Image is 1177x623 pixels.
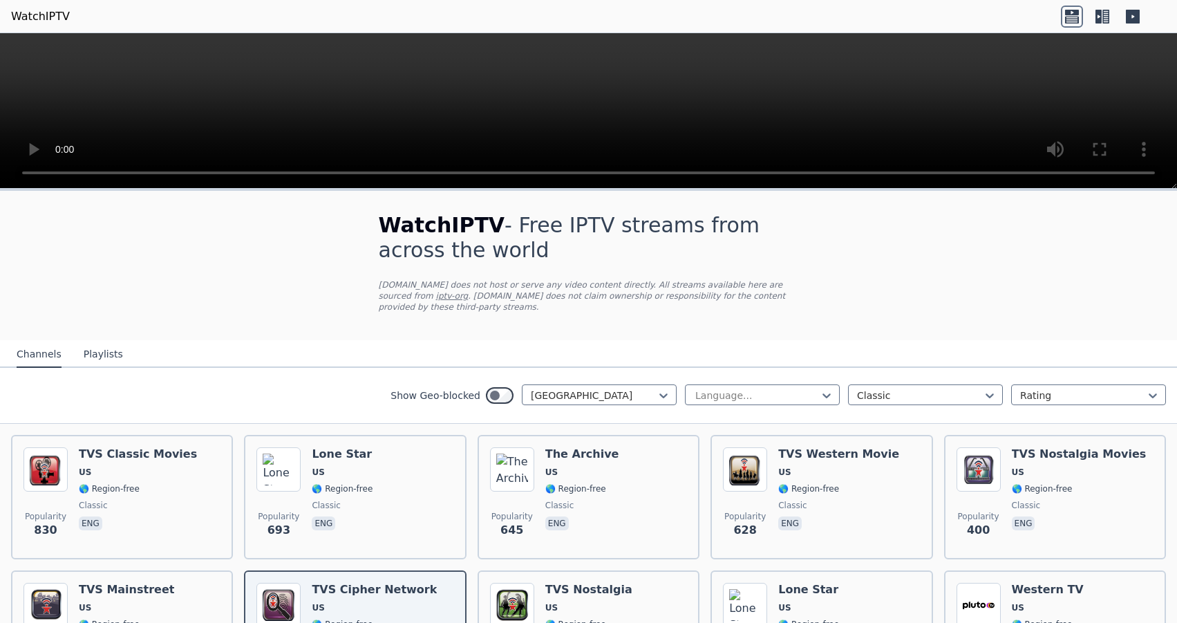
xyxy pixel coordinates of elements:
[312,583,437,597] h6: TVS Cipher Network
[733,522,756,539] span: 628
[545,447,619,461] h6: The Archive
[79,517,102,530] p: eng
[1012,500,1041,511] span: classic
[390,389,480,402] label: Show Geo-blocked
[1012,483,1073,494] span: 🌎 Region-free
[312,517,335,530] p: eng
[724,511,766,522] span: Popularity
[778,583,839,597] h6: Lone Star
[312,500,341,511] span: classic
[778,467,791,478] span: US
[379,213,505,237] span: WatchIPTV
[545,467,558,478] span: US
[1012,447,1147,461] h6: TVS Nostalgia Movies
[490,447,534,492] img: The Archive
[23,447,68,492] img: TVS Classic Movies
[500,522,523,539] span: 645
[84,342,123,368] button: Playlists
[778,517,802,530] p: eng
[778,483,839,494] span: 🌎 Region-free
[79,483,140,494] span: 🌎 Region-free
[545,583,632,597] h6: TVS Nostalgia
[967,522,990,539] span: 400
[379,279,799,313] p: [DOMAIN_NAME] does not host or serve any video content directly. All streams available here are s...
[79,500,108,511] span: classic
[25,511,66,522] span: Popularity
[958,511,999,522] span: Popularity
[79,447,197,461] h6: TVS Classic Movies
[778,447,899,461] h6: TVS Western Movie
[312,483,373,494] span: 🌎 Region-free
[1012,467,1024,478] span: US
[545,500,574,511] span: classic
[1012,602,1024,613] span: US
[11,8,70,25] a: WatchIPTV
[379,213,799,263] h1: - Free IPTV streams from across the world
[312,602,324,613] span: US
[256,447,301,492] img: Lone Star
[312,447,373,461] h6: Lone Star
[1012,517,1035,530] p: eng
[312,467,324,478] span: US
[957,447,1001,492] img: TVS Nostalgia Movies
[17,342,62,368] button: Channels
[79,467,91,478] span: US
[79,602,91,613] span: US
[491,511,533,522] span: Popularity
[778,602,791,613] span: US
[258,511,299,522] span: Popularity
[267,522,290,539] span: 693
[545,602,558,613] span: US
[436,291,469,301] a: iptv-org
[1012,583,1084,597] h6: Western TV
[34,522,57,539] span: 830
[778,500,807,511] span: classic
[723,447,767,492] img: TVS Western Movie
[79,583,174,597] h6: TVS Mainstreet
[545,517,569,530] p: eng
[545,483,606,494] span: 🌎 Region-free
